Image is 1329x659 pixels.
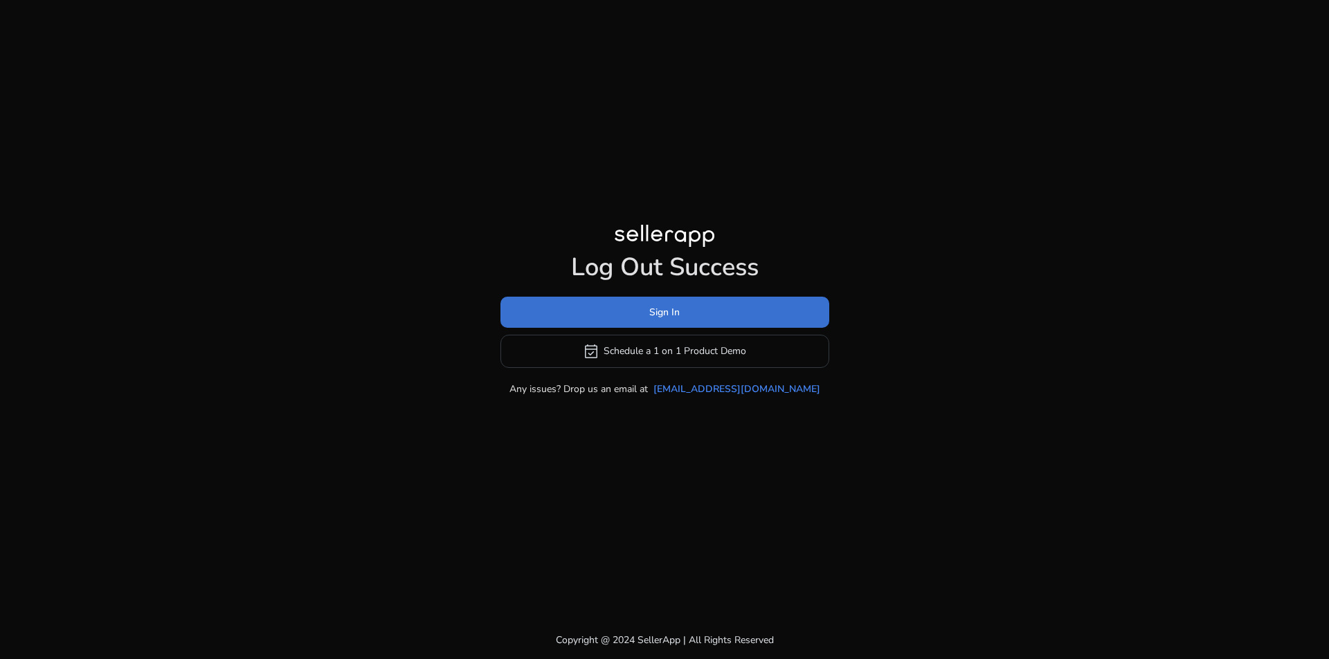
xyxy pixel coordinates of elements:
[500,252,829,282] h1: Log Out Success
[500,297,829,328] button: Sign In
[509,382,648,396] p: Any issues? Drop us an email at
[653,382,820,396] a: [EMAIL_ADDRESS][DOMAIN_NAME]
[500,335,829,368] button: event_availableSchedule a 1 on 1 Product Demo
[649,305,680,319] span: Sign In
[583,343,599,360] span: event_available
